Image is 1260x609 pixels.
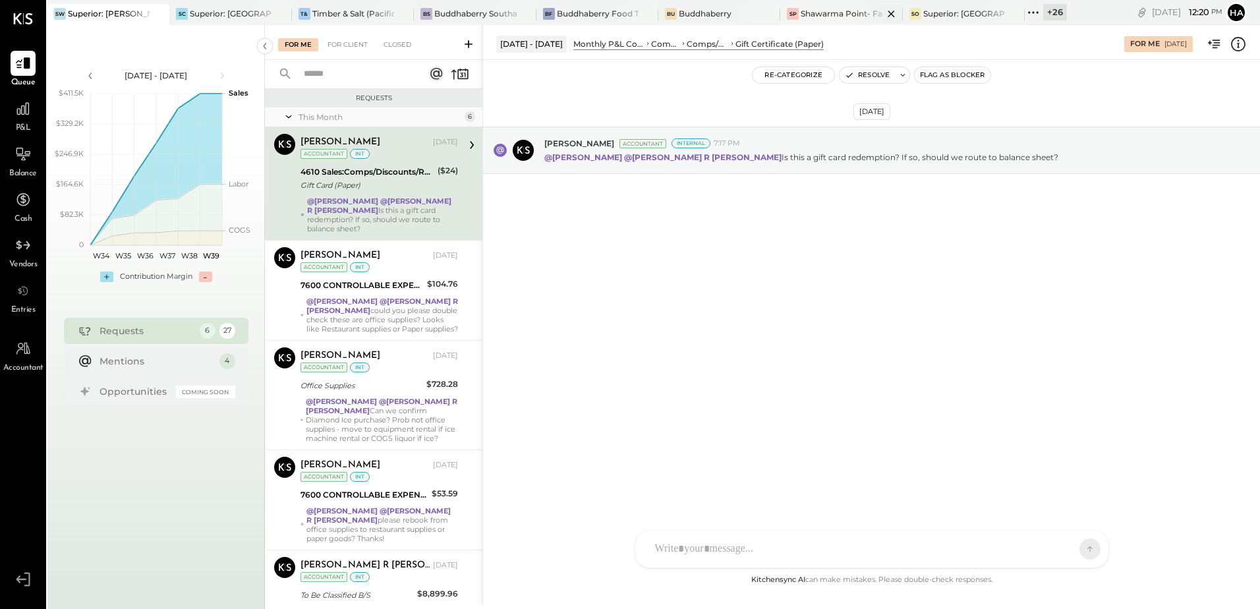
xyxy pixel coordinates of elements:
text: W37 [159,251,175,260]
div: Buddhaberry Food Truck [557,8,639,19]
div: 7600 CONTROLLABLE EXPENSES:Office Supplies [301,279,423,292]
div: Buddhaberry Southampton [434,8,516,19]
div: T& [299,8,310,20]
div: Opportunities [100,385,169,398]
strong: @[PERSON_NAME] R [PERSON_NAME] [624,152,782,162]
strong: @[PERSON_NAME] [306,297,378,306]
strong: @[PERSON_NAME] [544,152,622,162]
div: [DATE] [433,460,458,471]
a: Balance [1,142,45,180]
div: SO [909,8,921,20]
div: BF [543,8,555,20]
div: BS [420,8,432,20]
div: Office Supplies [301,379,422,392]
strong: @[PERSON_NAME] R [PERSON_NAME] [306,506,451,525]
a: Vendors [1,233,45,271]
strong: @[PERSON_NAME] R [PERSON_NAME] [306,297,458,315]
div: $104.76 [427,277,458,291]
div: Accountant [301,362,347,372]
span: P&L [16,123,31,134]
div: Contribution Margin [120,272,192,282]
div: Can we confirm Diamond Ice purchase? Prob not office supplies - move to equipment rental if ice m... [306,397,458,443]
div: $8,899.96 [417,587,458,600]
text: $164.6K [56,179,84,188]
strong: @[PERSON_NAME] [306,397,377,406]
text: COGS [229,225,250,235]
div: This Month [299,111,461,123]
div: [PERSON_NAME] [301,249,380,262]
div: Shawarma Point- Fareground [801,8,882,19]
div: 6 [200,323,215,339]
div: [PERSON_NAME] [301,459,380,472]
span: Balance [9,168,37,180]
div: + 26 [1043,4,1067,20]
div: Gift Certificate (Paper) [735,38,824,49]
div: 4610 Sales:Comps/Discounts/Refunds:Gift Certificate (Paper) [301,165,434,179]
div: [DATE] - [DATE] [100,70,212,81]
div: could you please double check these are office supplies? Looks like Restaurant supplies or Paper ... [306,297,458,333]
div: $53.59 [432,487,458,500]
text: $411.5K [59,88,84,98]
text: Sales [229,88,248,98]
text: $329.2K [56,119,84,128]
div: 27 [219,323,235,339]
div: Accountant [301,572,347,582]
div: SP [787,8,799,20]
strong: @[PERSON_NAME] R [PERSON_NAME] [307,196,451,215]
div: Bu [665,8,677,20]
div: [PERSON_NAME] R [PERSON_NAME] [301,559,430,572]
div: Coming Soon [176,386,235,398]
div: For Me [278,38,318,51]
div: Accountant [301,262,347,272]
div: [DATE] [1164,40,1187,49]
a: Accountant [1,336,45,374]
div: - [199,272,212,282]
div: int [350,149,370,159]
div: SW [54,8,66,20]
text: W35 [115,251,131,260]
span: Cash [14,214,32,225]
a: Queue [1,51,45,89]
div: Gift Card (Paper) [301,179,434,192]
div: Superior: [PERSON_NAME] [68,8,150,19]
text: W39 [202,251,219,260]
div: Monthly P&L Comparison [573,38,644,49]
div: Timber & Salt (Pacific Dining CA1 LLC) [312,8,394,19]
div: [DATE] [433,560,458,571]
button: Resolve [840,67,895,83]
div: [DATE] - [DATE] [496,36,567,52]
div: int [350,262,370,272]
text: 0 [79,240,84,249]
div: [PERSON_NAME] [301,349,380,362]
div: Internal [672,138,710,148]
text: W38 [181,251,197,260]
div: Is this a gift card redemption? If so, should we route to balance sheet? [307,196,458,233]
span: 7:17 PM [714,138,740,149]
span: [PERSON_NAME] [544,138,614,149]
div: int [350,472,370,482]
div: Superior: [GEOGRAPHIC_DATA] [190,8,272,19]
div: Requests [100,324,193,337]
text: $82.3K [60,210,84,219]
div: SC [176,8,188,20]
div: int [350,572,370,582]
div: [DATE] [433,137,458,148]
div: To Be Classified B/S [301,589,413,602]
div: Accountant [619,139,666,148]
div: $728.28 [426,378,458,391]
div: Superior: [GEOGRAPHIC_DATA] [923,8,1005,19]
div: 7600 CONTROLLABLE EXPENSES:Office Supplies [301,488,428,502]
div: Accountant [301,472,347,482]
div: For Client [321,38,374,51]
p: Is this a gift card redemption? If so, should we route to balance sheet? [544,152,1058,163]
button: Re-Categorize [753,67,834,83]
a: P&L [1,96,45,134]
div: Buddhaberry [679,8,731,19]
div: 6 [465,111,475,122]
span: Vendors [9,259,38,271]
strong: @[PERSON_NAME] [306,506,378,515]
div: [DATE] [433,351,458,361]
div: Closed [377,38,418,51]
text: W34 [93,251,110,260]
span: Accountant [3,362,43,374]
